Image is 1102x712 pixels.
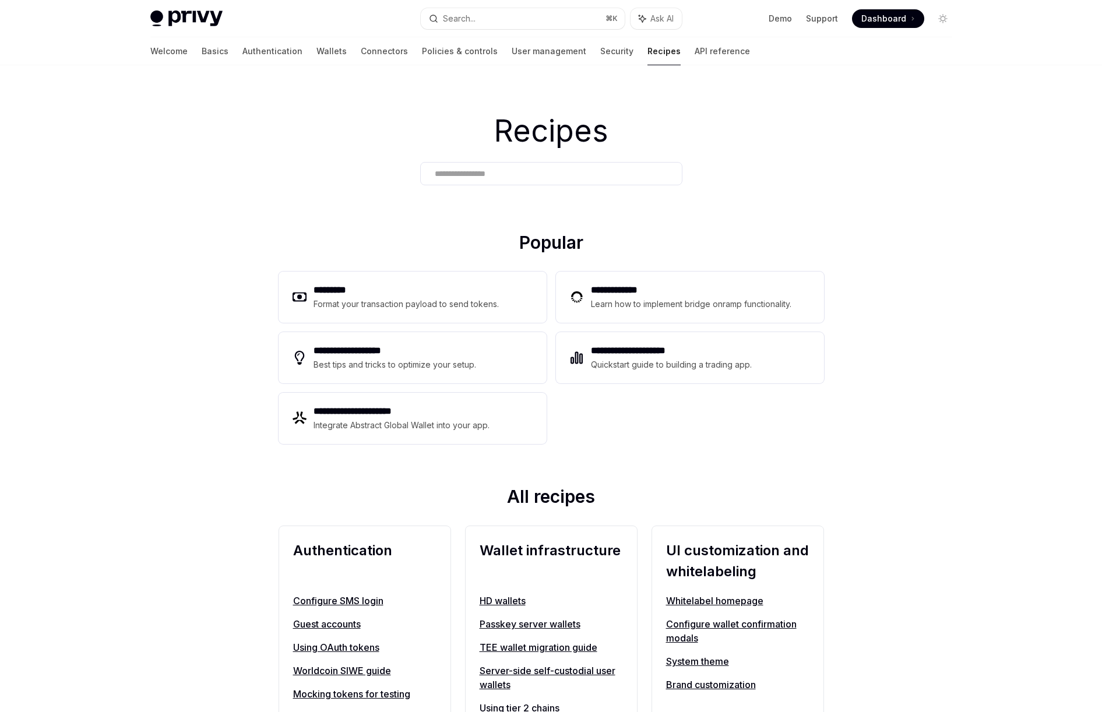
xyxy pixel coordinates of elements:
[314,358,478,372] div: Best tips and tricks to optimize your setup.
[279,486,824,512] h2: All recipes
[934,9,952,28] button: Toggle dark mode
[769,13,792,24] a: Demo
[293,664,436,678] a: Worldcoin SIWE guide
[806,13,838,24] a: Support
[480,540,623,582] h2: Wallet infrastructure
[202,37,228,65] a: Basics
[293,687,436,701] a: Mocking tokens for testing
[591,297,795,311] div: Learn how to implement bridge onramp functionality.
[480,664,623,692] a: Server-side self-custodial user wallets
[279,272,547,323] a: **** ****Format your transaction payload to send tokens.
[861,13,906,24] span: Dashboard
[293,594,436,608] a: Configure SMS login
[650,13,674,24] span: Ask AI
[421,8,625,29] button: Search...⌘K
[666,654,809,668] a: System theme
[480,640,623,654] a: TEE wallet migration guide
[314,418,491,432] div: Integrate Abstract Global Wallet into your app.
[480,617,623,631] a: Passkey server wallets
[150,10,223,27] img: light logo
[666,617,809,645] a: Configure wallet confirmation modals
[293,640,436,654] a: Using OAuth tokens
[591,358,752,372] div: Quickstart guide to building a trading app.
[556,272,824,323] a: **** **** ***Learn how to implement bridge onramp functionality.
[443,12,476,26] div: Search...
[852,9,924,28] a: Dashboard
[695,37,750,65] a: API reference
[422,37,498,65] a: Policies & controls
[480,594,623,608] a: HD wallets
[600,37,633,65] a: Security
[666,540,809,582] h2: UI customization and whitelabeling
[150,37,188,65] a: Welcome
[293,617,436,631] a: Guest accounts
[512,37,586,65] a: User management
[314,297,499,311] div: Format your transaction payload to send tokens.
[361,37,408,65] a: Connectors
[666,594,809,608] a: Whitelabel homepage
[666,678,809,692] a: Brand customization
[631,8,682,29] button: Ask AI
[605,14,618,23] span: ⌘ K
[279,232,824,258] h2: Popular
[293,540,436,582] h2: Authentication
[316,37,347,65] a: Wallets
[647,37,681,65] a: Recipes
[242,37,302,65] a: Authentication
